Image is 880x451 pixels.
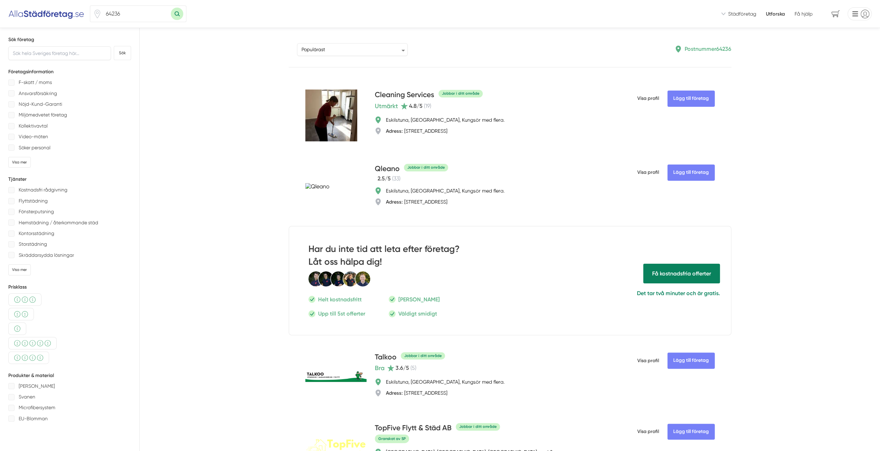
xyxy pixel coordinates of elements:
: Lägg till företag [667,165,715,180]
span: Visa profil [637,90,659,107]
img: Cleaning Services [305,90,357,141]
: Lägg till företag [667,353,715,368]
p: [PERSON_NAME] [398,295,440,304]
div: Jobbar i ditt område [401,352,445,359]
p: Fönsterputsning [19,207,54,216]
p: Video-möten [19,132,48,141]
h5: Produkter & material [8,372,131,379]
p: Helt kostnadsfritt [318,295,362,304]
div: Visa mer [8,157,31,168]
: Lägg till företag [667,91,715,106]
span: 3.6 /5 [396,365,409,371]
img: Alla Städföretag [8,8,84,19]
p: Kontorsstädning [19,229,54,238]
p: EU-Blomman [19,414,48,423]
div: Medel [8,293,41,306]
h5: Prisklass [8,284,131,291]
div: Billigare [8,308,34,320]
h4: Cleaning Services [375,90,434,101]
input: Skriv ditt postnummer [102,6,171,22]
div: Billigt [8,322,26,335]
h4: Talkoo [375,352,397,363]
div: [STREET_ADDRESS] [386,389,447,396]
span: Granskat av SP [375,434,409,443]
span: ( 33 ) [392,175,400,182]
p: Miljömedvetet företag [19,111,67,119]
a: Utforska [766,10,785,17]
strong: Adress: [386,128,403,134]
p: Storstädning [19,240,47,248]
p: Kollektivavtal [19,122,48,130]
div: Jobbar i ditt område [456,423,500,430]
div: [STREET_ADDRESS] [386,128,447,134]
span: Visa profil [637,163,659,181]
span: 4.8 /5 [409,103,423,109]
p: Microfibersystem [19,403,55,412]
span: Visa profil [637,352,659,370]
div: Jobbar i ditt område [404,164,448,171]
p: Svanen [19,393,35,401]
img: Talkoo [305,370,367,382]
div: Över medel [8,351,49,364]
div: Eskilstuna, [GEOGRAPHIC_DATA], Kungsör med flera. [386,116,504,123]
p: Väldigt smidigt [398,309,437,318]
p: Skräddarsydda lösningar [19,251,74,260]
svg: Pin / Karta [93,10,102,18]
h5: Företagsinformation [8,68,131,75]
p: [PERSON_NAME] [19,382,55,391]
div: Jobbar i ditt område [438,90,483,97]
span: Städföretag [728,10,756,17]
img: Qleano [305,183,330,190]
p: Hemstädning / återkommande städ [19,218,98,227]
h4: Qleano [375,163,400,175]
span: Bra [375,363,385,373]
span: Få hjälp [795,10,813,17]
strong: Adress: [386,390,403,396]
p: Det tar två minuter och är gratis. [525,289,720,298]
strong: Adress: [386,199,403,205]
div: Dyrare [8,337,57,349]
p: Söker personal [19,143,50,152]
span: Visa profil [637,423,659,441]
button: Sök [114,46,131,60]
p: Kostnadsfri rådgivning [19,186,67,194]
button: Sök med postnummer [171,8,183,20]
p: Upp till 5st offerter [318,309,365,318]
span: 2.5 /5 [378,175,391,182]
p: Ansvarsförsäkring [19,89,57,98]
input: Sök hela Sveriges företag här... [8,46,111,60]
h5: Tjänster [8,176,131,183]
h5: Sök företag [8,36,131,43]
img: Smartproduktion Personal [308,271,371,287]
div: Eskilstuna, [GEOGRAPHIC_DATA], Kungsör med flera. [386,187,504,194]
span: ( 5 ) [410,365,416,371]
p: Nöjd-Kund-Garanti [19,100,62,109]
span: navigation-cart [826,8,845,20]
span: Få hjälp [643,264,720,283]
p: Postnummer 64236 [685,45,731,53]
div: [STREET_ADDRESS] [386,198,447,205]
span: Klicka för att använda din position. [93,10,102,18]
p: F-skatt / moms [19,78,52,87]
: Lägg till företag [667,424,715,440]
p: Flyttstädning [19,197,48,205]
span: ( 19 ) [424,103,431,109]
h4: TopFive Flytt & Städ AB [375,423,452,434]
h2: Har du inte tid att leta efter företag? Låt oss hälpa dig! [308,243,487,271]
span: Utmärkt [375,101,398,111]
div: Eskilstuna, [GEOGRAPHIC_DATA], Kungsör med flera. [386,378,504,385]
div: Visa mer [8,264,31,275]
